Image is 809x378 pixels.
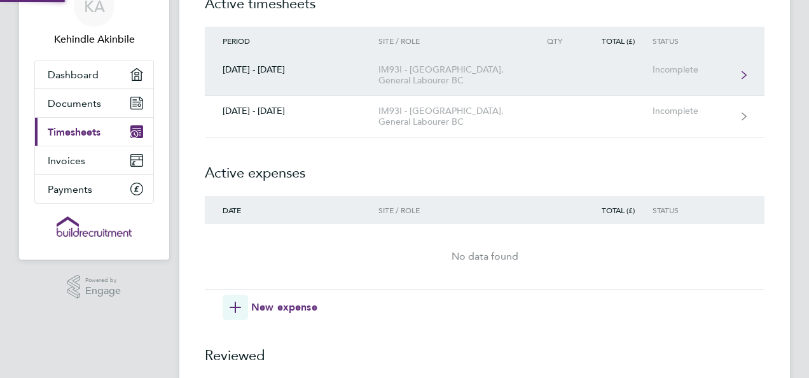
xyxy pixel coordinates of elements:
a: Payments [35,175,153,203]
span: Invoices [48,155,85,167]
a: Invoices [35,146,153,174]
a: Timesheets [35,118,153,146]
div: Total (£) [580,36,653,45]
div: IM93I - [GEOGRAPHIC_DATA], General Labourer BC [378,106,524,127]
a: Dashboard [35,60,153,88]
div: Incomplete [653,106,731,116]
div: No data found [205,249,764,264]
span: Documents [48,97,101,109]
a: Documents [35,89,153,117]
div: Total (£) [580,206,653,214]
div: Site / Role [378,36,524,45]
img: buildrec-logo-retina.png [57,216,132,237]
span: Timesheets [48,126,100,138]
div: IM93I - [GEOGRAPHIC_DATA], General Labourer BC [378,64,524,86]
span: Kehindle Akinbile [34,32,154,47]
span: Powered by [85,275,121,286]
span: Payments [48,183,92,195]
span: Period [223,36,250,46]
div: Date [205,206,378,214]
a: Powered byEngage [67,275,121,299]
button: New expense [223,295,317,320]
div: Qty [524,36,580,45]
div: Site / Role [378,206,524,214]
span: Dashboard [48,69,99,81]
a: [DATE] - [DATE]IM93I - [GEOGRAPHIC_DATA], General Labourer BCIncomplete [205,96,764,137]
div: Status [653,206,731,214]
span: Engage [85,286,121,297]
h2: Active expenses [205,137,764,196]
div: [DATE] - [DATE] [205,64,378,75]
div: Incomplete [653,64,731,75]
div: Status [653,36,731,45]
a: Go to home page [34,216,154,237]
a: [DATE] - [DATE]IM93I - [GEOGRAPHIC_DATA], General Labourer BCIncomplete [205,55,764,96]
span: New expense [251,300,317,315]
div: [DATE] - [DATE] [205,106,378,116]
